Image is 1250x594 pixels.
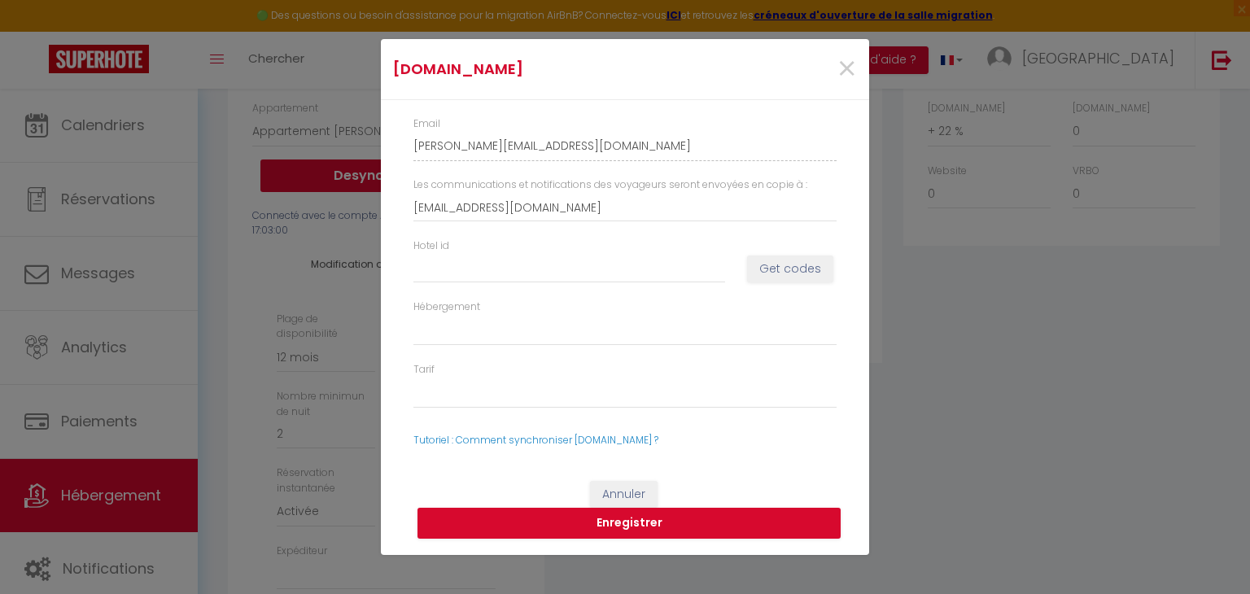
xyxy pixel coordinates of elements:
a: Tutoriel : Comment synchroniser [DOMAIN_NAME] ? [413,433,658,447]
button: Get codes [747,256,833,283]
label: Les communications et notifications des voyageurs seront envoyées en copie à : [413,177,807,193]
iframe: Chat [1181,521,1238,582]
span: × [837,45,857,94]
button: Annuler [590,481,658,509]
button: Ouvrir le widget de chat LiveChat [13,7,62,55]
button: Enregistrer [417,508,841,539]
label: Email [413,116,440,132]
label: Hébergement [413,299,480,315]
h4: [DOMAIN_NAME] [393,58,695,81]
label: Tarif [413,362,435,378]
label: Hotel id [413,238,449,254]
button: Close [837,52,857,87]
